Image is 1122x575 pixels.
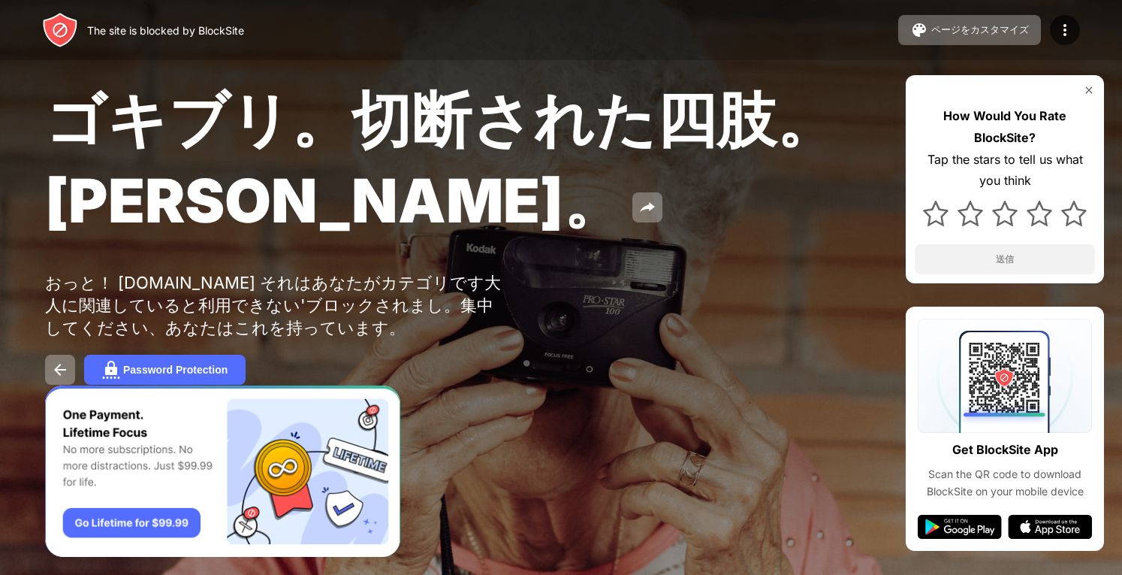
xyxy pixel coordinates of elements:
div: ページをカスタマイズ [931,23,1029,37]
div: How Would You Rate BlockSite? [915,105,1095,149]
img: back.svg [51,361,69,379]
div: Tap the stars to tell us what you think [915,149,1095,192]
iframe: Banner [45,386,400,558]
img: rate-us-close.svg [1083,84,1095,96]
img: star.svg [923,201,949,226]
span: ゴキブリ。切断された四肢。[PERSON_NAME]。 [45,83,837,237]
button: ページをカスタマイズ [898,15,1041,45]
img: app-store.svg [1008,515,1092,539]
img: menu-icon.svg [1056,21,1074,39]
img: password.svg [102,361,120,379]
img: star.svg [1027,201,1052,226]
button: 送信 [915,244,1095,274]
img: share.svg [638,198,656,216]
img: star.svg [958,201,983,226]
div: The site is blocked by BlockSite [87,24,244,37]
div: Scan the QR code to download BlockSite on your mobile device [918,466,1092,500]
img: star.svg [1061,201,1087,226]
div: Password Protection [123,364,228,376]
div: おっと！ [DOMAIN_NAME] それはあなたがカテゴリです大人に関連していると利用できない'ブロックされまし。集中してください、あなたはこれを持っています。 [45,272,509,340]
button: Password Protection [84,355,246,385]
img: star.svg [992,201,1018,226]
img: header-logo.svg [42,12,78,48]
img: google-play.svg [918,515,1002,539]
img: pallet.svg [910,21,928,39]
